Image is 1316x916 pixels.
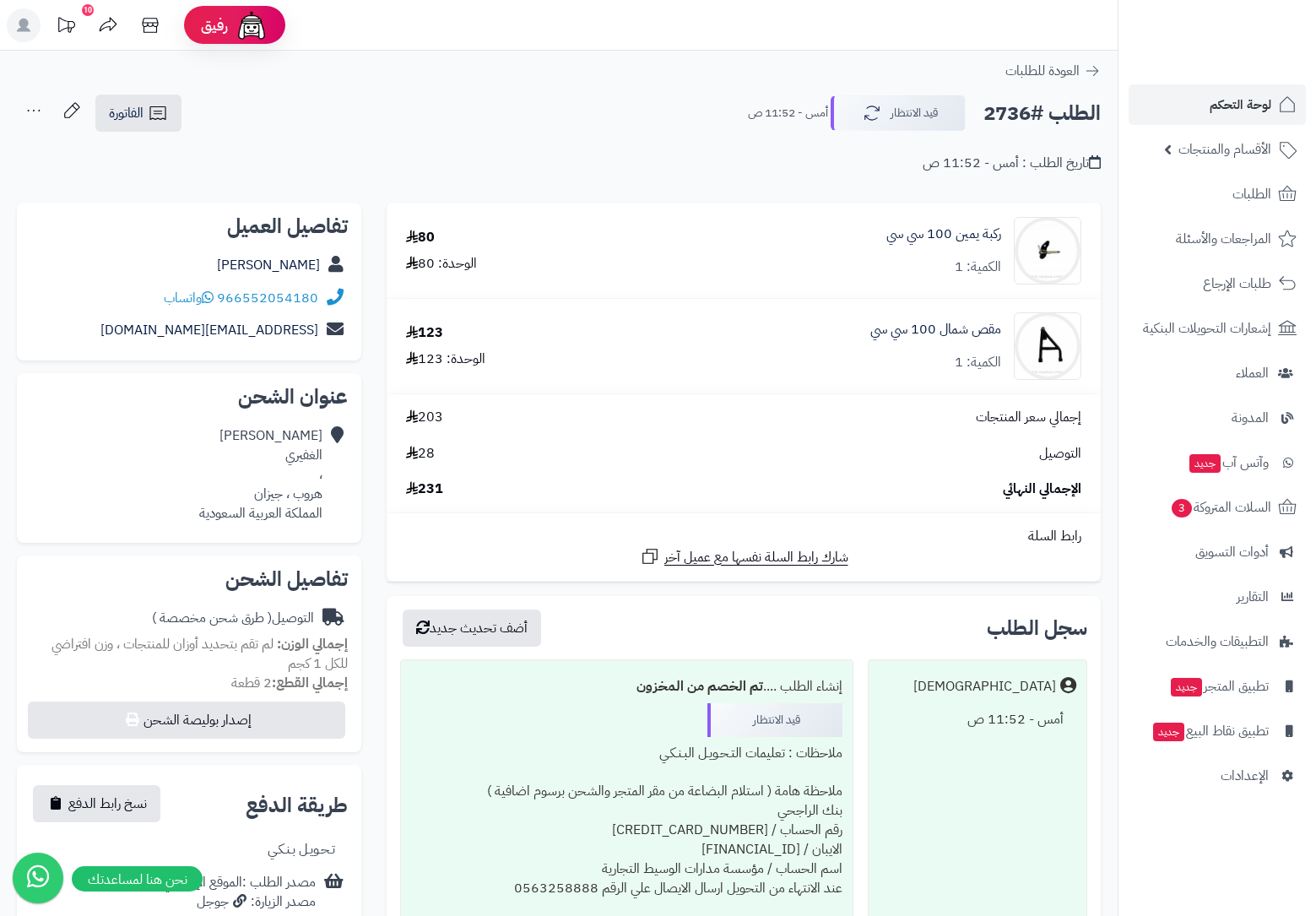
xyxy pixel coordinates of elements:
[1129,711,1306,751] a: تطبيق نقاط البيعجديد
[406,254,477,274] div: الوحدة: 80
[199,426,322,523] div: [PERSON_NAME] الغفيري ، هروب ، جيزان المملكة العربية السعودية
[1003,480,1081,499] span: الإجمالي النهائي
[45,8,87,46] a: تحديثات المنصة
[30,569,348,589] h2: تفاصيل الشحن
[272,673,348,693] strong: إجمالي القطع:
[707,703,842,737] div: قيد الانتظار
[33,785,160,822] button: نسخ رابط الدفع
[1129,353,1306,393] a: العملاء
[277,634,348,654] strong: إجمالي الوزن:
[1151,719,1269,743] span: تطبيق نقاط البيع
[987,618,1087,638] h3: سجل الطلب
[1171,678,1202,696] span: جديد
[28,702,345,739] button: إصدار بوليصة الشحن
[1129,398,1306,438] a: المدونة
[406,350,485,369] div: الوحدة: 123
[1178,138,1271,161] span: الأقسام والمنتجات
[30,387,348,407] h2: عنوان الشحن
[1221,764,1269,788] span: الإعدادات
[1169,675,1269,698] span: تطبيق المتجر
[955,257,1001,277] div: الكمية: 1
[109,103,144,123] span: الفاتورة
[406,323,443,343] div: 123
[1129,487,1306,528] a: السلات المتروكة3
[1129,666,1306,707] a: تطبيق المتجرجديد
[51,634,348,674] span: لم تقم بتحديد أوزان للمنتجات ، وزن افتراضي للكل 1 كجم
[68,794,147,814] span: نسخ رابط الدفع
[217,255,320,275] a: [PERSON_NAME]
[152,609,314,628] div: التوصيل
[82,4,94,16] div: 10
[923,154,1101,173] div: تاريخ الطلب : أمس - 11:52 ص
[403,610,541,647] button: أضف تحديث جديد
[1129,84,1306,125] a: لوحة التحكم
[163,873,316,912] div: مصدر الطلب :الموقع الإلكتروني
[1129,442,1306,483] a: وآتس آبجديد
[748,105,828,122] small: أمس - 11:52 ص
[1129,621,1306,662] a: التطبيقات والخدمات
[406,228,435,247] div: 80
[1236,361,1269,385] span: العملاء
[30,216,348,236] h2: تفاصيل العميل
[1129,263,1306,304] a: طلبات الإرجاع
[231,673,348,693] small: 2 قطعة
[1143,317,1271,340] span: إشعارات التحويلات البنكية
[100,320,318,340] a: [EMAIL_ADDRESS][DOMAIN_NAME]
[201,15,228,35] span: رفيق
[870,320,1001,339] a: مقص شمال 100 سي سي
[1232,182,1271,206] span: الطلبات
[1171,498,1192,518] span: 3
[1005,61,1101,81] a: العودة للطلبات
[1188,451,1269,474] span: وآتس آب
[976,408,1081,427] span: إجمالي سعر المنتجات
[1129,532,1306,572] a: أدوات التسويق
[636,676,763,696] b: تم الخصم من المخزون
[246,795,348,816] h2: طريقة الدفع
[235,8,268,42] img: ai-face.png
[1176,227,1271,251] span: المراجعات والأسئلة
[152,608,272,628] span: ( طرق شحن مخصصة )
[406,480,443,499] span: 231
[1232,406,1269,430] span: المدونة
[1210,93,1271,117] span: لوحة التحكم
[1015,312,1080,380] img: A1A-57310-00-00-90x90.jpg
[1166,630,1269,653] span: التطبيقات والخدمات
[217,288,318,308] a: 966552054180
[1129,756,1306,796] a: الإعدادات
[268,840,335,859] div: تـحـويـل بـنـكـي
[406,444,435,463] span: 28
[983,96,1101,131] h2: الطلب #2736
[1189,454,1221,473] span: جديد
[411,670,842,703] div: إنشاء الطلب ....
[640,546,848,567] a: شارك رابط السلة نفسها مع عميل آخر
[163,892,316,912] div: مصدر الزيارة: جوجل
[1195,540,1269,564] span: أدوات التسويق
[406,408,443,427] span: 203
[1005,61,1080,81] span: العودة للطلبات
[913,677,1056,696] div: [DEMOGRAPHIC_DATA]
[1129,308,1306,349] a: إشعارات التحويلات البنكية
[1153,723,1184,741] span: جديد
[955,353,1001,372] div: الكمية: 1
[831,95,966,131] button: قيد الانتظار
[886,225,1001,244] a: ركبة يمين 100 سي سي
[1129,174,1306,214] a: الطلبات
[1170,496,1271,519] span: السلات المتروكة
[664,548,848,567] span: شارك رابط السلة نفسها مع عميل آخر
[1129,577,1306,617] a: التقارير
[164,288,214,308] a: واتساب
[1201,30,1300,66] img: logo-2.png
[1203,272,1271,295] span: طلبات الإرجاع
[95,95,181,132] a: الفاتورة
[879,703,1076,736] div: أمس - 11:52 ص
[1039,444,1081,463] span: التوصيل
[1015,217,1080,285] img: web12-90x90.jpg
[1129,219,1306,259] a: المراجعات والأسئلة
[1237,585,1269,609] span: التقارير
[393,527,1094,546] div: رابط السلة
